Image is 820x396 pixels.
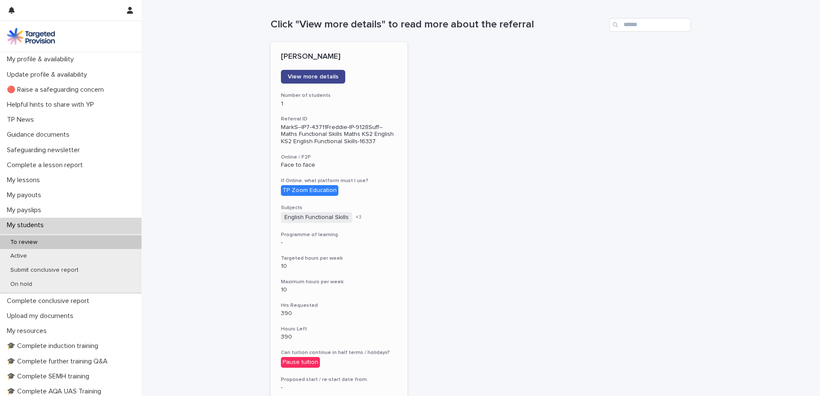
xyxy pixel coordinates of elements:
span: View more details [288,74,338,80]
h3: Targeted hours per week [281,255,397,262]
h3: Proposed start / re-start date from: [281,376,397,383]
h3: Hrs Requested [281,302,397,309]
div: Pause tuition [281,357,320,368]
p: My payslips [3,206,48,214]
h3: Can tuition continue in half terms / holidays? [281,349,397,356]
p: 🔴 Raise a safeguarding concern [3,86,111,94]
p: My payouts [3,191,48,199]
p: Complete a lesson report [3,161,90,169]
p: Active [3,252,34,260]
p: Upload my documents [3,312,80,320]
p: To review [3,239,44,246]
p: Safeguarding newsletter [3,146,87,154]
p: 1 [281,100,397,108]
div: TP Zoom Education [281,185,338,196]
span: English Functional Skills [281,212,352,223]
p: 🎓 Complete induction training [3,342,105,350]
p: TP News [3,116,41,124]
p: 10 [281,286,397,294]
p: Face to face [281,162,397,169]
p: Complete conclusive report [3,297,96,305]
p: My resources [3,327,54,335]
h1: Click "View more details" to read more about the referral [271,18,606,31]
h3: Maximum hours per week [281,279,397,285]
p: Submit conclusive report [3,267,85,274]
p: 390 [281,310,397,317]
input: Search [609,18,691,32]
span: + 3 [356,215,362,220]
p: 🎓 Complete further training Q&A [3,357,115,366]
p: MarkS--IP7-43711Freddie-IP-9128Suff--Maths Functional Skills Maths KS2 English KS2 English Functi... [281,124,397,145]
h3: If Online, what platform must I use? [281,177,397,184]
h3: Referral ID [281,116,397,123]
p: 10 [281,263,397,270]
h3: Number of students [281,92,397,99]
p: My lessons [3,176,47,184]
h3: Subjects [281,204,397,211]
a: View more details [281,70,345,84]
p: Helpful hints to share with YP [3,101,101,109]
p: 🎓 Complete SEMH training [3,372,96,381]
p: My profile & availability [3,55,81,63]
p: 390 [281,333,397,341]
img: M5nRWzHhSzIhMunXDL62 [7,28,55,45]
p: [PERSON_NAME] [281,52,397,62]
p: Update profile & availability [3,71,94,79]
p: 🎓 Complete AQA UAS Training [3,387,108,396]
p: - [281,239,397,246]
h3: Online / F2F [281,154,397,161]
p: Guidance documents [3,131,76,139]
p: My students [3,221,51,229]
h3: Hours Left [281,326,397,333]
h3: Programme of learning [281,231,397,238]
p: - [281,384,397,391]
p: On hold [3,281,39,288]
